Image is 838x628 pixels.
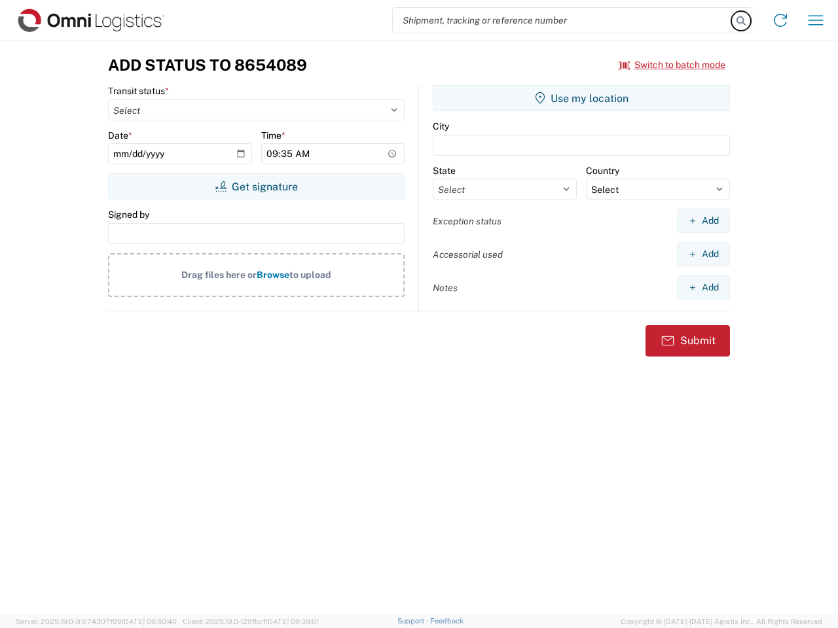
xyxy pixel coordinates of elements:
[289,270,331,280] span: to upload
[433,165,456,177] label: State
[108,130,132,141] label: Date
[646,325,730,357] button: Submit
[430,617,464,625] a: Feedback
[619,54,725,76] button: Switch to batch mode
[433,85,730,111] button: Use my location
[586,165,619,177] label: Country
[433,120,449,132] label: City
[261,130,285,141] label: Time
[16,618,177,625] span: Server: 2025.19.0-91c74307f99
[122,618,177,625] span: [DATE] 09:50:40
[397,617,430,625] a: Support
[183,618,319,625] span: Client: 2025.19.0-129fbcf
[433,215,501,227] label: Exception status
[621,616,822,627] span: Copyright © [DATE]-[DATE] Agistix Inc., All Rights Reserved
[677,242,730,266] button: Add
[433,282,458,294] label: Notes
[108,85,169,97] label: Transit status
[108,209,149,220] label: Signed by
[257,270,289,280] span: Browse
[108,56,307,75] h3: Add Status to 8654089
[266,618,319,625] span: [DATE] 09:39:01
[677,209,730,233] button: Add
[433,249,503,260] label: Accessorial used
[393,8,732,33] input: Shipment, tracking or reference number
[181,270,257,280] span: Drag files here or
[677,275,730,300] button: Add
[108,173,405,200] button: Get signature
